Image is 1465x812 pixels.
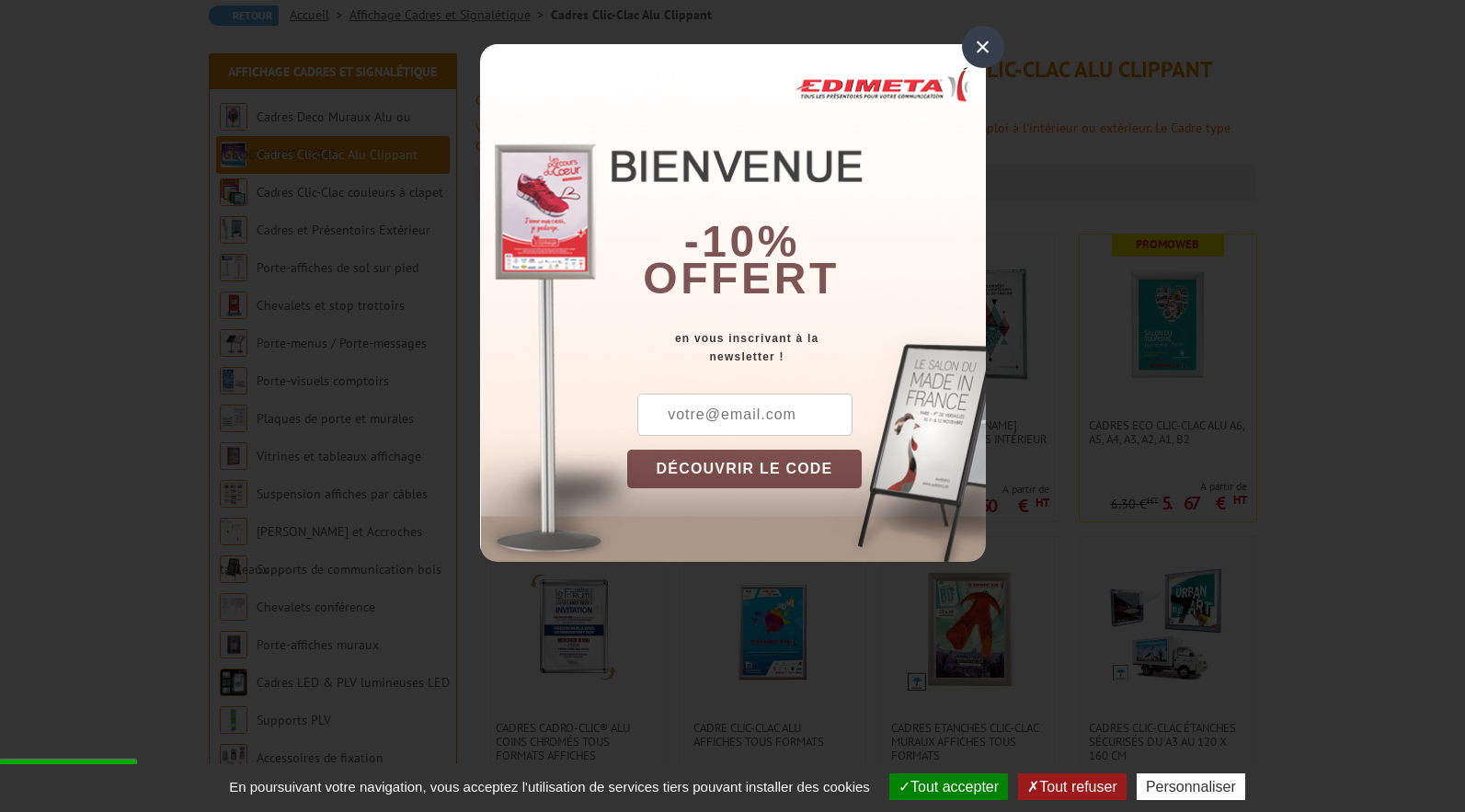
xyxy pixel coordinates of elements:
input: votre@email.com [637,394,853,436]
button: Personnaliser (fenêtre modale) [1137,773,1245,800]
button: Tout refuser [1018,773,1126,800]
div: en vous inscrivant à la newsletter ! [627,329,986,366]
button: Tout accepter [889,773,1008,800]
b: -10% [684,217,800,266]
span: En poursuivant votre navigation, vous acceptez l'utilisation de services tiers pouvant installer ... [220,779,879,795]
button: DÉCOUVRIR LE CODE [627,450,863,488]
font: offert [643,254,840,303]
div: × [962,26,1004,68]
